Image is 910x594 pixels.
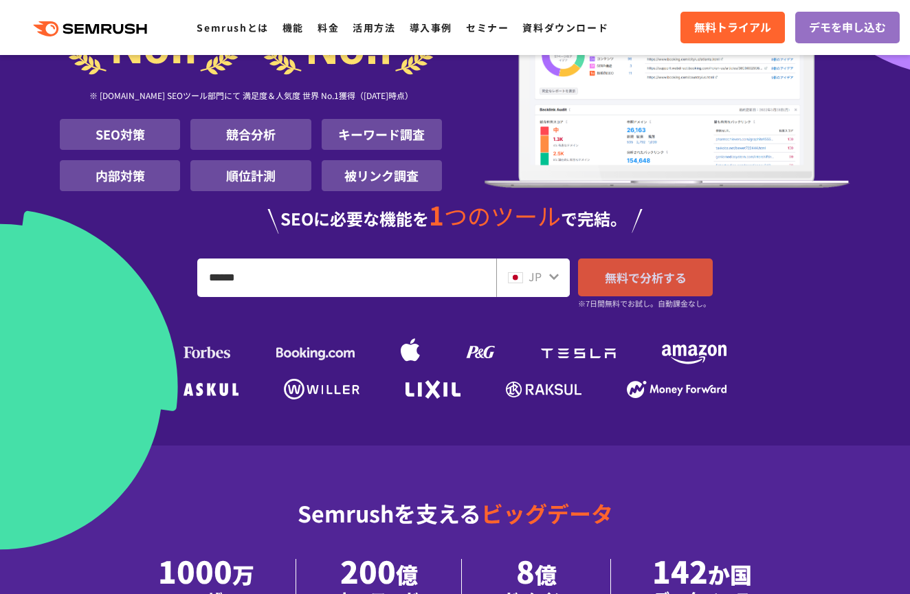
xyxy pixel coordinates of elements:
[60,202,850,234] div: SEOに必要な機能を
[429,196,444,233] span: 1
[466,21,509,34] a: セミナー
[198,259,496,296] input: URL、キーワードを入力してください
[795,12,900,43] a: デモを申し込む
[708,558,752,590] span: か国
[190,119,311,150] li: 競合分析
[561,206,627,230] span: で完結。
[190,160,311,191] li: 順位計測
[322,160,442,191] li: 被リンク調査
[410,21,452,34] a: 導入事例
[578,258,713,296] a: 無料で分析する
[535,558,557,590] span: 億
[578,297,711,310] small: ※7日間無料でお試し。自動課金なし。
[318,21,339,34] a: 料金
[522,21,608,34] a: 資料ダウンロード
[353,21,395,34] a: 活用方法
[60,75,442,119] div: ※ [DOMAIN_NAME] SEOツール部門にて 満足度＆人気度 世界 No.1獲得（[DATE]時点）
[197,21,268,34] a: Semrushとは
[529,268,542,285] span: JP
[60,489,850,559] div: Semrushを支える
[694,19,771,36] span: 無料トライアル
[282,21,304,34] a: 機能
[680,12,785,43] a: 無料トライアル
[481,497,613,529] span: ビッグデータ
[396,558,418,590] span: 億
[60,119,180,150] li: SEO対策
[322,119,442,150] li: キーワード調査
[444,199,561,232] span: つのツール
[809,19,886,36] span: デモを申し込む
[605,269,687,286] span: 無料で分析する
[60,160,180,191] li: 内部対策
